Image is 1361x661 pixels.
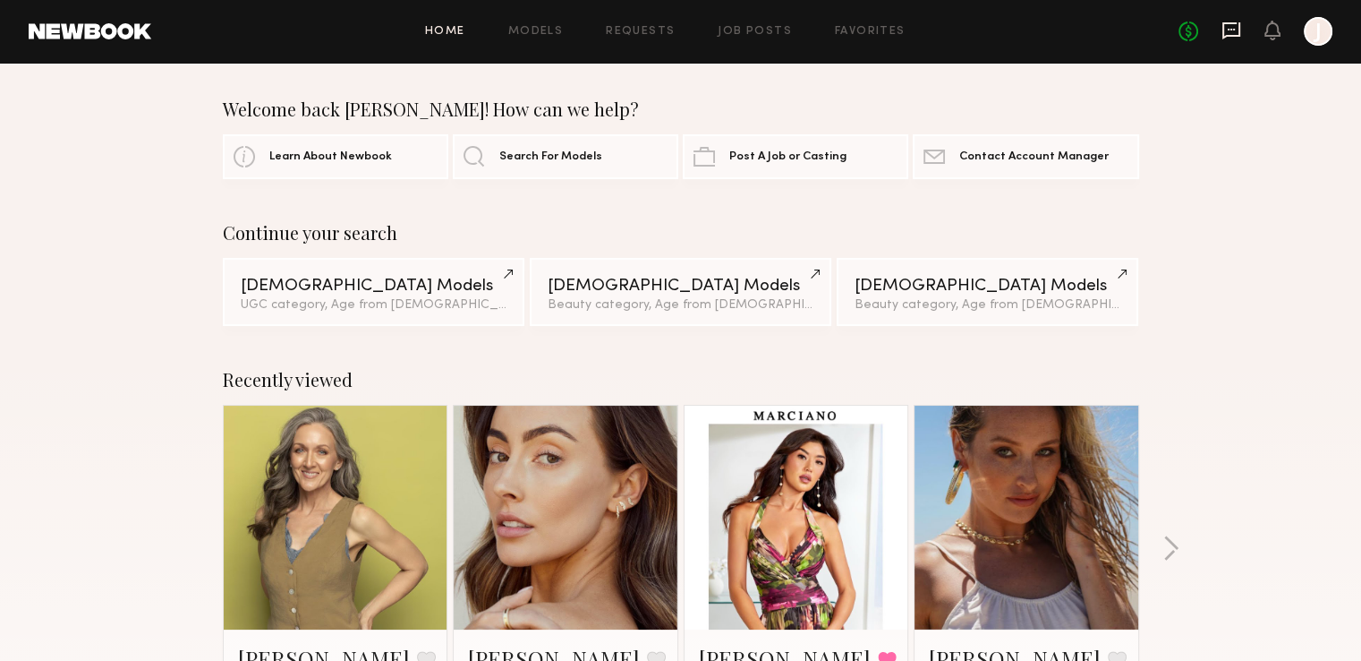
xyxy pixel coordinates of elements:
[718,26,792,38] a: Job Posts
[223,134,448,179] a: Learn About Newbook
[837,258,1138,326] a: [DEMOGRAPHIC_DATA] ModelsBeauty category, Age from [DEMOGRAPHIC_DATA].
[499,151,602,163] span: Search For Models
[425,26,465,38] a: Home
[683,134,908,179] a: Post A Job or Casting
[223,258,524,326] a: [DEMOGRAPHIC_DATA] ModelsUGC category, Age from [DEMOGRAPHIC_DATA].
[548,299,813,312] div: Beauty category, Age from [DEMOGRAPHIC_DATA].
[453,134,678,179] a: Search For Models
[223,99,1139,120] div: Welcome back [PERSON_NAME]! How can we help?
[835,26,906,38] a: Favorites
[530,258,831,326] a: [DEMOGRAPHIC_DATA] ModelsBeauty category, Age from [DEMOGRAPHIC_DATA].
[959,151,1109,163] span: Contact Account Manager
[508,26,563,38] a: Models
[606,26,675,38] a: Requests
[1304,17,1332,46] a: J
[548,278,813,295] div: [DEMOGRAPHIC_DATA] Models
[241,299,506,312] div: UGC category, Age from [DEMOGRAPHIC_DATA].
[241,278,506,295] div: [DEMOGRAPHIC_DATA] Models
[223,369,1139,391] div: Recently viewed
[855,299,1120,312] div: Beauty category, Age from [DEMOGRAPHIC_DATA].
[223,222,1139,244] div: Continue your search
[729,151,846,163] span: Post A Job or Casting
[913,134,1138,179] a: Contact Account Manager
[269,151,392,163] span: Learn About Newbook
[855,278,1120,295] div: [DEMOGRAPHIC_DATA] Models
